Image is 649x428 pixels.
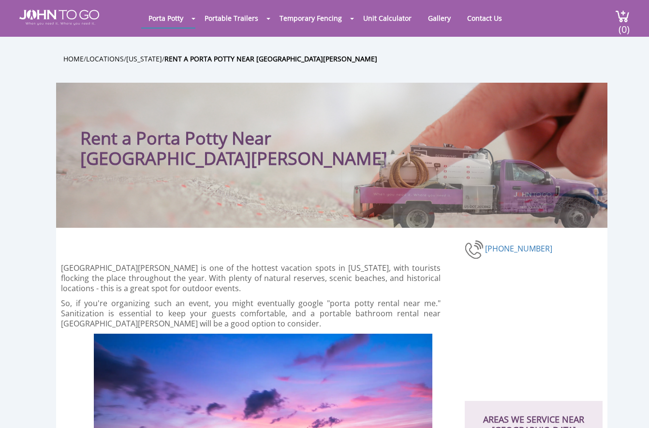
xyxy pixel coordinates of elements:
a: Porta Potty [141,9,191,28]
ul: / / / [63,53,615,64]
a: [PHONE_NUMBER] [485,243,552,254]
a: [US_STATE] [126,54,162,63]
p: So, if you're organizing such an event, you might eventually google "porta potty rental near me."... [61,298,441,329]
p: [GEOGRAPHIC_DATA][PERSON_NAME] is one of the hottest vacation spots in [US_STATE], with tourists ... [61,263,441,294]
img: cart a [615,10,630,23]
a: Portable Trailers [197,9,265,28]
span: (0) [619,15,630,36]
h1: Rent a Porta Potty Near [GEOGRAPHIC_DATA][PERSON_NAME] [80,102,392,169]
img: JOHN to go [19,10,99,25]
a: Rent a Porta Potty Near [GEOGRAPHIC_DATA][PERSON_NAME] [164,54,377,63]
a: Gallery [421,9,458,28]
button: Live Chat [610,389,649,428]
a: Home [63,54,84,63]
a: Contact Us [460,9,509,28]
a: Locations [86,54,124,63]
img: Truck [341,138,603,228]
a: Temporary Fencing [272,9,349,28]
a: Unit Calculator [356,9,419,28]
img: phone-number [465,239,485,260]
